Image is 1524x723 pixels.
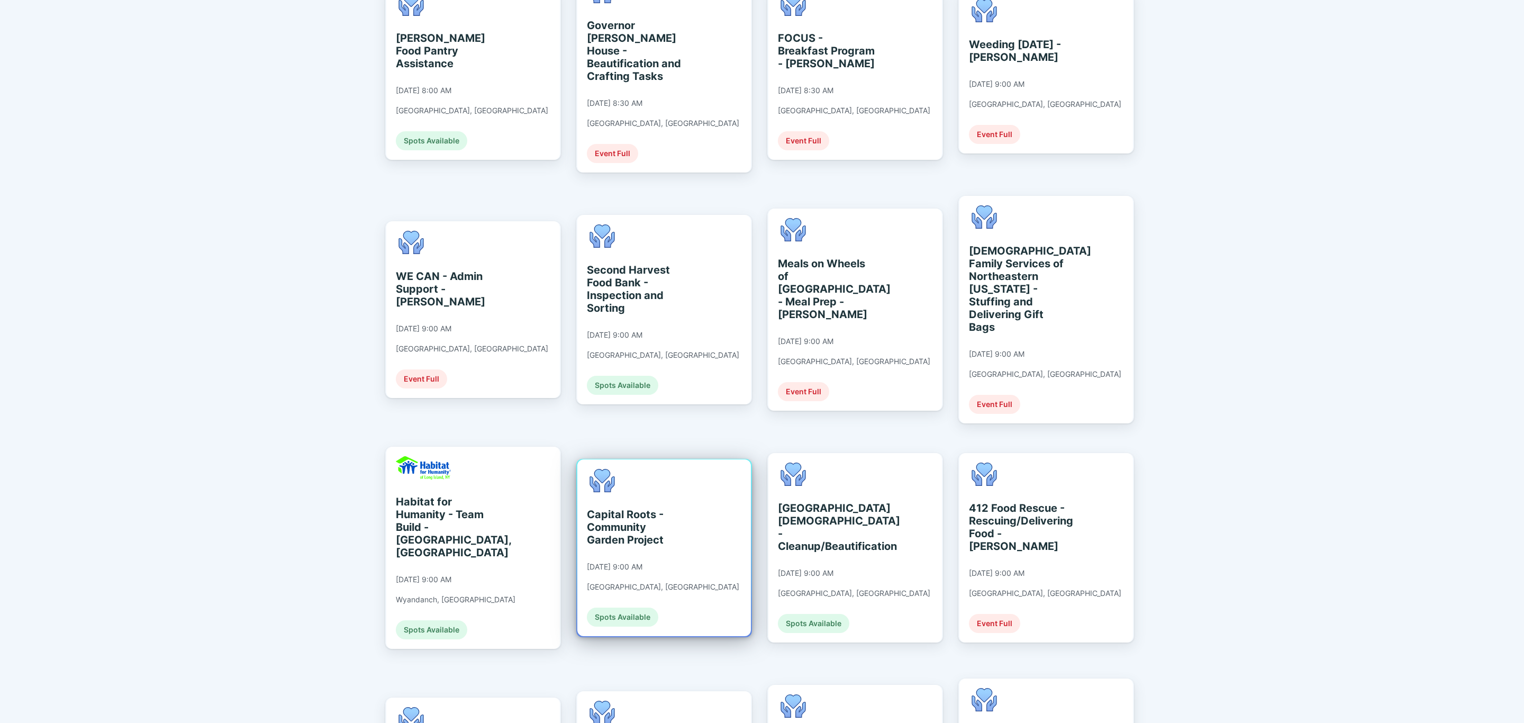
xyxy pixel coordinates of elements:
div: [DATE] 8:30 AM [587,98,642,108]
div: [DATE] 9:00 AM [969,568,1024,578]
div: [GEOGRAPHIC_DATA], [GEOGRAPHIC_DATA] [778,589,930,598]
div: [DATE] 9:00 AM [396,324,451,333]
div: [GEOGRAPHIC_DATA], [GEOGRAPHIC_DATA] [587,582,739,592]
div: [PERSON_NAME] Food Pantry Assistance [396,32,493,70]
div: Spots Available [778,614,849,633]
div: Spots Available [587,608,658,627]
div: Event Full [969,395,1020,414]
div: Event Full [969,125,1020,144]
div: [GEOGRAPHIC_DATA], [GEOGRAPHIC_DATA] [587,119,739,128]
div: [GEOGRAPHIC_DATA], [GEOGRAPHIC_DATA] [396,106,548,115]
div: [GEOGRAPHIC_DATA], [GEOGRAPHIC_DATA] [969,369,1121,379]
div: [GEOGRAPHIC_DATA], [GEOGRAPHIC_DATA] [778,357,930,366]
div: [DATE] 8:30 AM [778,86,833,95]
div: Spots Available [396,131,467,150]
div: Event Full [778,382,829,401]
div: 412 Food Rescue - Rescuing/Delivering Food - [PERSON_NAME] [969,502,1066,553]
div: [DATE] 9:00 AM [396,575,451,584]
div: Governor [PERSON_NAME] House - Beautification and Crafting Tasks [587,19,684,83]
div: [DATE] 9:00 AM [969,79,1024,89]
div: Event Full [969,614,1020,633]
div: [GEOGRAPHIC_DATA], [GEOGRAPHIC_DATA] [778,106,930,115]
div: [DATE] 9:00 AM [587,562,642,572]
div: Capital Roots - Community Garden Project [587,508,684,546]
div: [DATE] 9:00 AM [778,568,833,578]
div: [GEOGRAPHIC_DATA], [GEOGRAPHIC_DATA] [587,350,739,360]
div: WE CAN - Admin Support - [PERSON_NAME] [396,270,493,308]
div: Habitat for Humanity - Team Build - [GEOGRAPHIC_DATA], [GEOGRAPHIC_DATA] [396,495,493,559]
div: [DATE] 9:00 AM [969,349,1024,359]
div: Wyandanch, [GEOGRAPHIC_DATA] [396,595,515,604]
div: [DATE] 8:00 AM [396,86,451,95]
div: Event Full [587,144,638,163]
div: Weeding [DATE] - [PERSON_NAME] [969,38,1066,64]
div: [DATE] 9:00 AM [778,337,833,346]
div: [DEMOGRAPHIC_DATA] Family Services of Northeastern [US_STATE] - Stuffing and Delivering Gift Bags [969,245,1066,333]
div: [GEOGRAPHIC_DATA], [GEOGRAPHIC_DATA] [969,100,1121,109]
div: Meals on Wheels of [GEOGRAPHIC_DATA] - Meal Prep - [PERSON_NAME] [778,257,875,321]
div: [GEOGRAPHIC_DATA][DEMOGRAPHIC_DATA] - Cleanup/Beautification [778,502,875,553]
div: [GEOGRAPHIC_DATA], [GEOGRAPHIC_DATA] [969,589,1121,598]
div: FOCUS - Breakfast Program - [PERSON_NAME] [778,32,875,70]
div: [GEOGRAPHIC_DATA], [GEOGRAPHIC_DATA] [396,344,548,354]
div: Spots Available [587,376,658,395]
div: Event Full [778,131,829,150]
div: [DATE] 9:00 AM [587,330,642,340]
div: Event Full [396,369,447,388]
div: Second Harvest Food Bank - Inspection and Sorting [587,264,684,314]
div: Spots Available [396,620,467,639]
